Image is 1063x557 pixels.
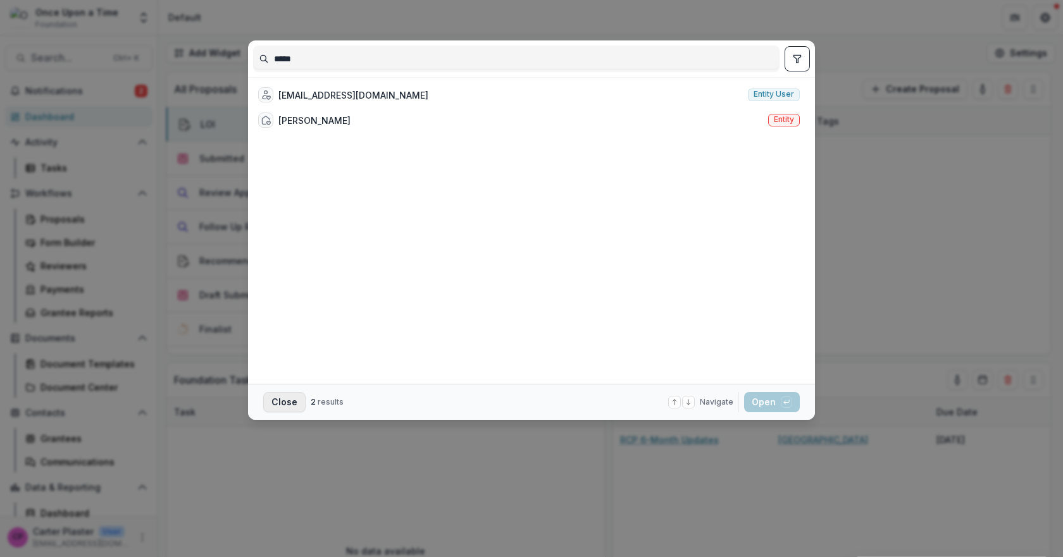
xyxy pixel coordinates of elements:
button: Open [744,392,800,412]
div: [EMAIL_ADDRESS][DOMAIN_NAME] [278,89,428,102]
button: toggle filters [785,46,810,71]
span: Navigate [700,396,733,408]
span: Entity [774,115,794,124]
button: Close [263,392,306,412]
span: 2 [311,397,316,407]
div: [PERSON_NAME] [278,114,351,127]
span: results [318,397,344,407]
span: Entity user [754,90,794,99]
